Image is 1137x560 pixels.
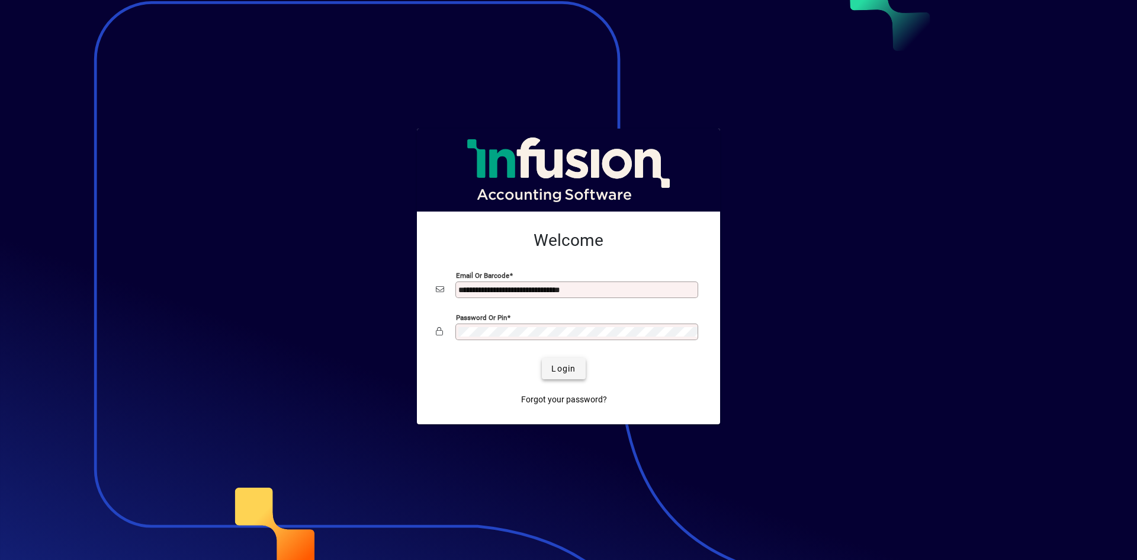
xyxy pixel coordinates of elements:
h2: Welcome [436,231,701,251]
mat-label: Password or Pin [456,313,507,322]
a: Forgot your password? [516,389,612,410]
mat-label: Email or Barcode [456,271,509,280]
span: Forgot your password? [521,393,607,406]
span: Login [551,363,576,375]
button: Login [542,358,585,379]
